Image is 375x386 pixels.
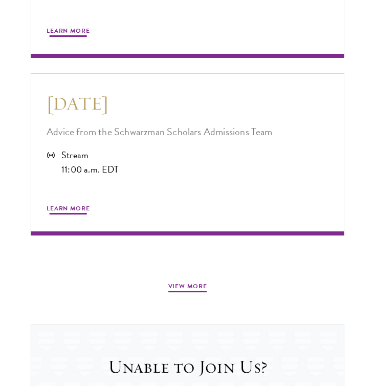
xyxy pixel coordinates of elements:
[47,204,90,216] span: Learn More
[61,162,119,177] div: 11:00 a.m. EDT
[47,123,328,140] p: Advice from the Schwarzman Scholars Admissions Team
[47,26,90,38] span: Learn More
[31,73,344,235] a: [DATE] Advice from the Schwarzman Scholars Admissions Team Stream 11:00 a.m. EDT Learn More
[168,282,207,294] button: View more
[47,92,328,115] h3: [DATE]
[61,148,119,162] div: Stream
[62,356,313,378] h5: Unable to Join Us?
